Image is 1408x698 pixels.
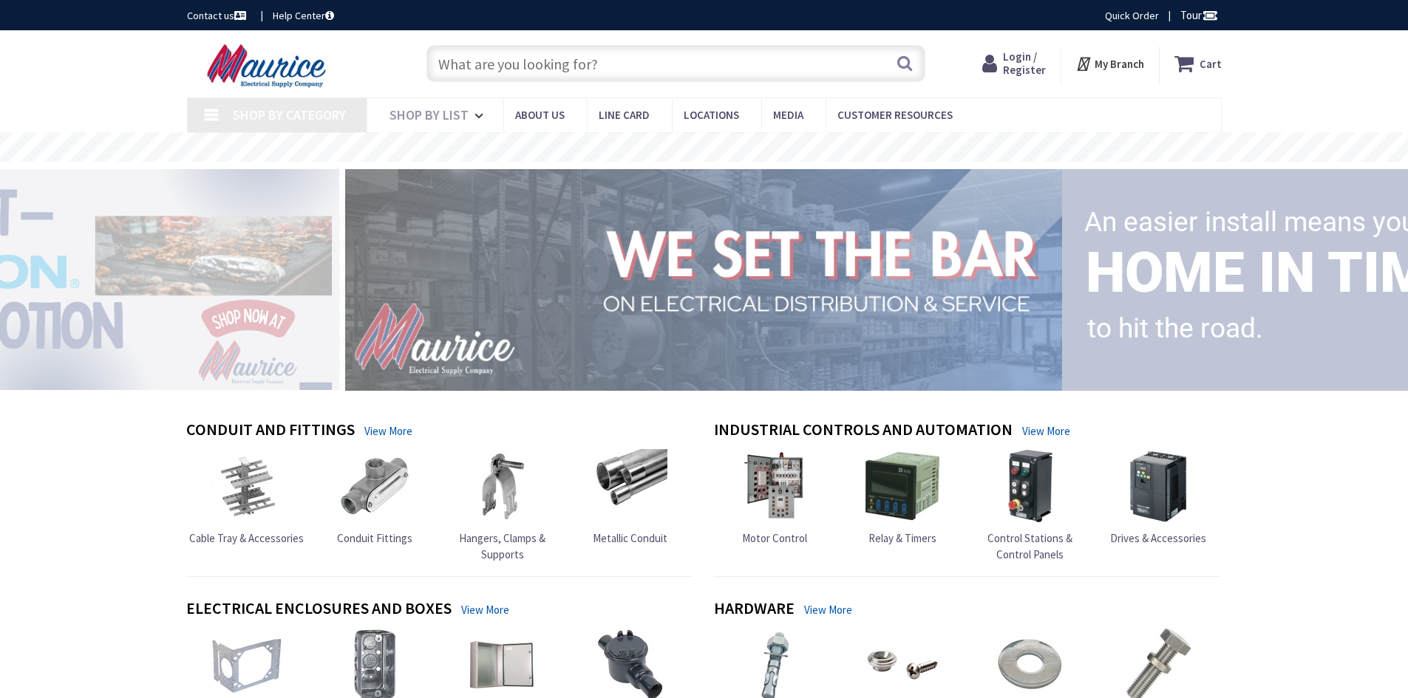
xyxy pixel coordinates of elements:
[187,43,350,89] img: Maurice Electrical Supply Company
[337,531,412,545] span: Conduit Fittings
[210,449,284,523] img: Cable Tray & Accessories
[1022,423,1070,439] a: View More
[714,599,795,620] h4: Hardware
[593,531,667,545] span: Metallic Conduit
[868,531,936,545] span: Relay & Timers
[461,602,509,617] a: View More
[364,423,412,439] a: View More
[327,165,1068,394] img: 1_1.png
[970,449,1091,562] a: Control Stations & Control Panels Control Stations & Control Panels
[1121,449,1195,523] img: Drives & Accessories
[593,449,667,546] a: Metallic Conduit Metallic Conduit
[865,449,939,546] a: Relay & Timers Relay & Timers
[738,449,812,546] a: Motor Control Motor Control
[738,449,812,523] img: Motor Control
[742,531,807,545] span: Motor Control
[1095,57,1144,71] strong: My Branch
[982,50,1046,77] a: Login / Register
[865,449,939,523] img: Relay & Timers
[186,599,452,620] h4: Electrical Enclosures and Boxes
[570,140,840,156] rs-layer: Free Same Day Pickup at 15 Locations
[1110,531,1206,545] span: Drives & Accessories
[1110,449,1206,546] a: Drives & Accessories Drives & Accessories
[987,531,1072,561] span: Control Stations & Control Panels
[804,602,852,617] a: View More
[187,8,249,23] a: Contact us
[1003,49,1046,77] span: Login / Register
[594,449,667,523] img: Metallic Conduit
[714,420,1013,442] h4: Industrial Controls and Automation
[442,449,563,562] a: Hangers, Clamps & Supports Hangers, Clamps & Supports
[837,108,953,122] span: Customer Resources
[1180,8,1218,22] span: Tour
[466,449,540,523] img: Hangers, Clamps & Supports
[186,420,355,442] h4: Conduit and Fittings
[1105,8,1159,23] a: Quick Order
[1174,50,1222,77] a: Cart
[1087,303,1263,355] rs-layer: to hit the road.
[426,45,925,82] input: What are you looking for?
[599,108,650,122] span: Line Card
[1075,50,1144,77] div: My Branch
[189,449,304,546] a: Cable Tray & Accessories Cable Tray & Accessories
[337,449,412,546] a: Conduit Fittings Conduit Fittings
[773,108,803,122] span: Media
[684,108,739,122] span: Locations
[338,449,412,523] img: Conduit Fittings
[273,8,334,23] a: Help Center
[390,106,469,123] span: Shop By List
[459,531,545,561] span: Hangers, Clamps & Supports
[1200,50,1222,77] strong: Cart
[993,449,1067,523] img: Control Stations & Control Panels
[515,108,565,122] span: About us
[189,531,304,545] span: Cable Tray & Accessories
[233,106,346,123] span: Shop By Category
